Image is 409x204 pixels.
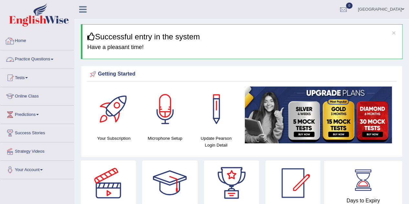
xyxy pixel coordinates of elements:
[91,135,136,142] h4: Your Subscription
[0,161,74,177] a: Your Account
[0,69,74,85] a: Tests
[331,198,395,204] h4: Days to Expiry
[88,69,395,79] div: Getting Started
[0,142,74,158] a: Strategy Videos
[194,135,238,148] h4: Update Pearson Login Detail
[0,50,74,66] a: Practice Questions
[346,3,352,9] span: 0
[87,44,397,51] h4: Have a pleasant time!
[0,124,74,140] a: Success Stories
[143,135,187,142] h4: Microphone Setup
[87,33,397,41] h3: Successful entry in the system
[0,32,74,48] a: Home
[0,87,74,103] a: Online Class
[245,87,392,143] img: small5.jpg
[392,29,396,36] button: ×
[0,106,74,122] a: Predictions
